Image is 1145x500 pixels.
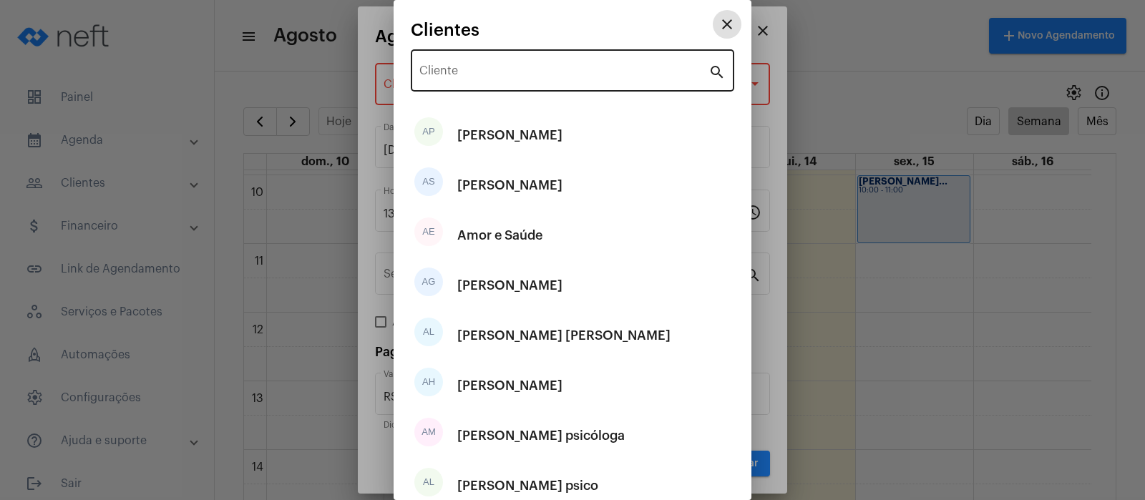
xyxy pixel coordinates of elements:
div: AS [414,167,443,196]
input: Pesquisar cliente [419,67,708,80]
div: AG [414,268,443,296]
div: AH [414,368,443,396]
div: [PERSON_NAME] [457,164,562,207]
div: AL [414,468,443,496]
div: [PERSON_NAME] [457,264,562,307]
div: [PERSON_NAME] [457,114,562,157]
div: Amor e Saúde [457,214,542,257]
div: AE [414,217,443,246]
mat-icon: close [718,16,736,33]
mat-icon: search [708,63,726,80]
div: AP [414,117,443,146]
div: [PERSON_NAME] [457,364,562,407]
div: [PERSON_NAME] psicóloga [457,414,625,457]
div: AL [414,318,443,346]
div: AM [414,418,443,446]
div: [PERSON_NAME] [PERSON_NAME] [457,314,671,357]
span: Clientes [411,21,479,39]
